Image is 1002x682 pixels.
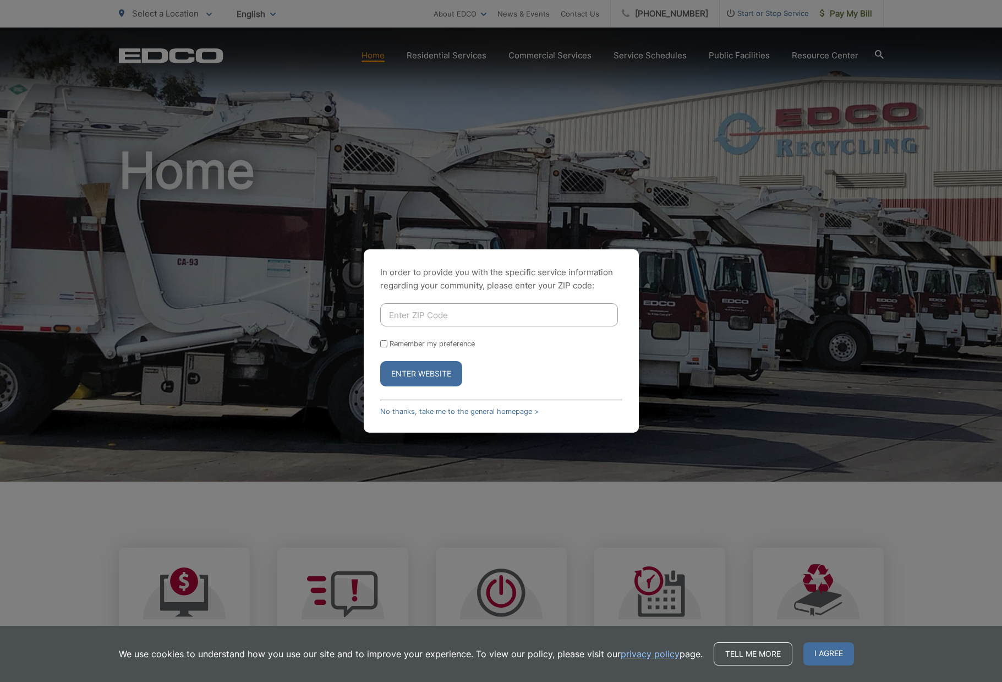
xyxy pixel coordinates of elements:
[714,642,792,665] a: Tell me more
[380,266,622,292] p: In order to provide you with the specific service information regarding your community, please en...
[621,647,680,661] a: privacy policy
[119,647,703,661] p: We use cookies to understand how you use our site and to improve your experience. To view our pol...
[803,642,854,665] span: I agree
[390,340,475,348] label: Remember my preference
[380,361,462,386] button: Enter Website
[380,407,539,416] a: No thanks, take me to the general homepage >
[380,303,618,326] input: Enter ZIP Code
